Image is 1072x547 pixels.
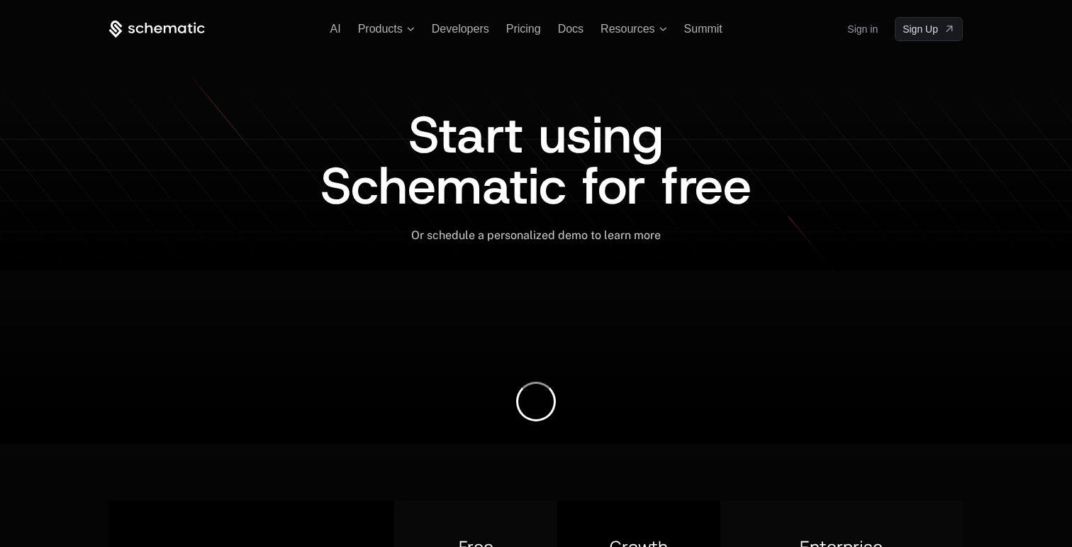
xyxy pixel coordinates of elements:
span: Or schedule a personalized demo to learn more [411,228,661,242]
a: Summit [684,23,722,35]
a: Developers [432,23,489,35]
a: Pricing [506,23,541,35]
a: Sign in [847,18,878,40]
a: [object Object] [895,17,963,41]
span: Resources [601,23,654,35]
a: Docs [558,23,584,35]
span: Start using Schematic for free [320,101,752,220]
span: Sign Up [903,22,938,36]
a: AI [330,23,341,35]
span: Products [358,23,403,35]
